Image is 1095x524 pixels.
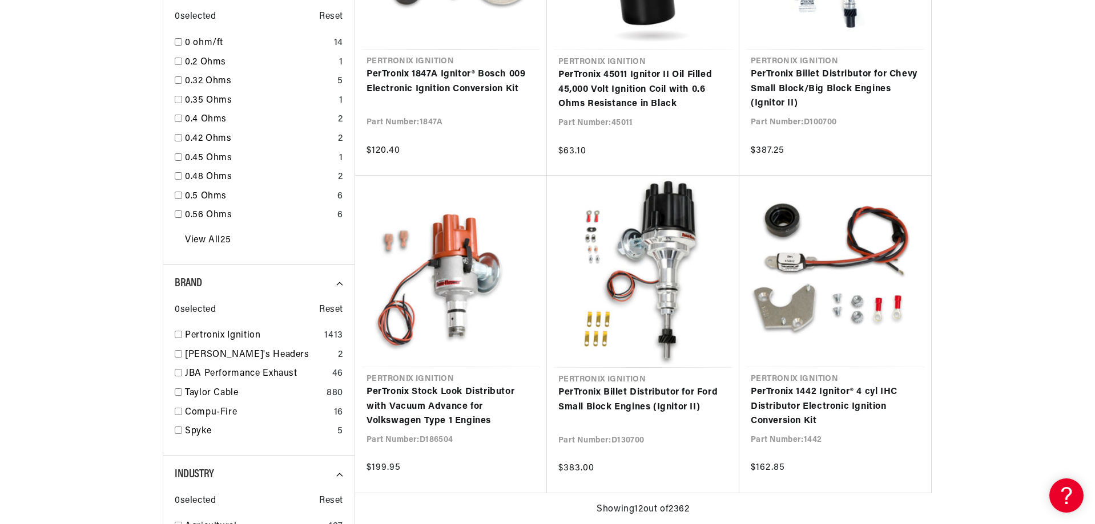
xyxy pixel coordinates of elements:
a: 0.42 Ohms [185,132,333,147]
a: Compu-Fire [185,405,329,420]
span: Brand [175,278,202,289]
div: 5 [337,74,343,89]
div: 1 [339,55,343,70]
a: PerTronix Stock Look Distributor with Vacuum Advance for Volkswagen Type 1 Engines [367,385,536,429]
a: PerTronix Billet Distributor for Ford Small Block Engines (Ignitor II) [558,385,728,415]
a: [PERSON_NAME]'s Headers [185,348,333,363]
a: 0.48 Ohms [185,170,333,185]
div: 6 [337,189,343,204]
span: Reset [319,10,343,25]
span: 0 selected [175,494,216,509]
div: 2 [338,112,343,127]
div: 2 [338,348,343,363]
a: 0.2 Ohms [185,55,335,70]
span: Reset [319,494,343,509]
span: 0 selected [175,10,216,25]
a: 0.45 Ohms [185,151,335,166]
a: PerTronix 1847A Ignitor® Bosch 009 Electronic Ignition Conversion Kit [367,67,536,96]
a: PerTronix 1442 Ignitor® 4 cyl IHC Distributor Electronic Ignition Conversion Kit [751,385,920,429]
span: Reset [319,303,343,318]
a: 0.32 Ohms [185,74,333,89]
a: 0.4 Ohms [185,112,333,127]
div: 6 [337,208,343,223]
a: 0.5 Ohms [185,189,333,204]
span: 0 selected [175,303,216,318]
a: 0 ohm/ft [185,36,329,51]
div: 5 [337,424,343,439]
a: View All 25 [185,233,231,248]
a: PerTronix Billet Distributor for Chevy Small Block/Big Block Engines (Ignitor II) [751,67,920,111]
a: PerTronix 45011 Ignitor II Oil Filled 45,000 Volt Ignition Coil with 0.6 Ohms Resistance in Black [558,68,728,112]
a: 0.35 Ohms [185,94,335,108]
a: Pertronix Ignition [185,328,320,343]
div: 2 [338,132,343,147]
div: 1 [339,151,343,166]
div: 16 [334,405,343,420]
div: 1 [339,94,343,108]
span: Industry [175,469,214,480]
a: 0.56 Ohms [185,208,333,223]
div: 2 [338,170,343,185]
div: 14 [334,36,343,51]
a: Taylor Cable [185,386,322,401]
div: 880 [327,386,343,401]
div: 1413 [324,328,343,343]
a: JBA Performance Exhaust [185,367,328,381]
a: Spyke [185,424,333,439]
div: 46 [332,367,343,381]
span: Showing 12 out of 2362 [597,502,689,517]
